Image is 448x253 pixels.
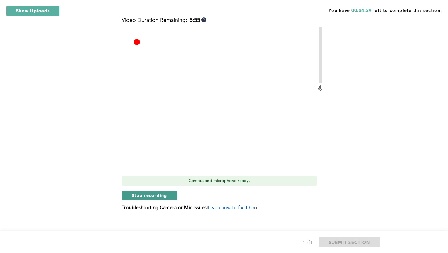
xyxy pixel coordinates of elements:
[6,6,60,16] button: Show Uploads
[122,176,317,186] div: Camera and microphone ready.
[329,239,370,245] span: SUBMIT SECTION
[303,239,313,247] div: 1 of 1
[132,192,167,198] span: Stop recording
[329,6,442,14] span: You have left to complete this section.
[208,206,260,210] span: Learn how to fix it here.
[122,206,208,210] b: Troubleshooting Camera or Mic Issues:
[351,9,372,13] span: 00:24:29
[319,237,380,247] button: SUBMIT SECTION
[122,191,177,200] button: Stop recording
[122,17,206,24] div: Video Duration Remaining:
[190,17,200,24] b: 5:55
